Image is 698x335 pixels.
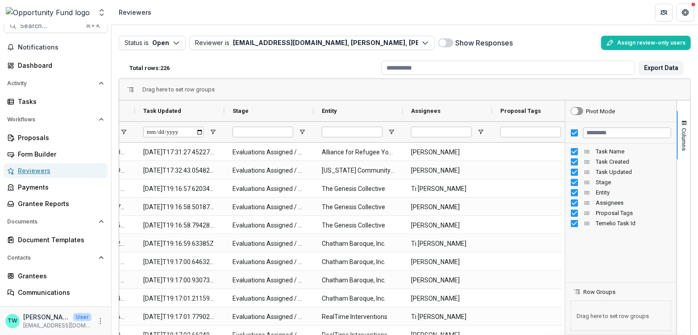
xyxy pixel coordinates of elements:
[565,187,677,198] div: Entity Column
[233,308,306,326] span: Evaluations Assigned / Panelist Review
[565,177,677,187] div: Stage Column
[322,143,395,161] span: Alliance for Refugee Youth Support and Education
[7,219,95,225] span: Documents
[142,86,215,93] span: Drag here to set row groups
[4,147,108,161] a: Form Builder
[322,127,382,137] input: Entity Filter Input
[4,232,108,247] a: Document Templates
[18,235,100,244] div: Document Templates
[7,255,95,261] span: Contacts
[4,58,108,73] a: Dashboard
[233,271,306,290] span: Evaluations Assigned / Panelist Review
[411,216,484,235] span: [PERSON_NAME]
[18,182,100,192] div: Payments
[119,8,151,17] div: Reviewers
[322,290,395,308] span: Chatham Baroque, Inc.
[73,313,91,321] p: User
[677,4,694,21] button: Get Help
[4,251,108,265] button: Open Contacts
[143,108,181,114] span: Task Updated
[4,130,108,145] a: Proposals
[4,215,108,229] button: Open Documents
[411,253,484,271] span: [PERSON_NAME]
[571,301,671,331] span: Drag here to set row groups
[322,235,395,253] span: Chatham Baroque, Inc.
[18,288,100,297] div: Communications
[4,40,108,54] button: Notifications
[601,36,691,50] button: Assign review-only users
[143,308,216,326] span: [DATE]T19:17:01.779028Z
[4,94,108,109] a: Tasks
[18,97,100,106] div: Tasks
[565,208,677,218] div: Proposal Tags Column
[4,196,108,211] a: Grantee Reports
[233,216,306,235] span: Evaluations Assigned / Panelist Review
[18,44,104,51] span: Notifications
[129,65,170,71] p: Total rows: 226
[8,318,17,324] div: Ti Wilhelm
[596,169,671,175] span: Task Updated
[565,198,677,208] div: Assignees Column
[322,161,395,180] span: [US_STATE] Community Health Worker Collaborative
[583,289,615,295] span: Row Groups
[233,180,306,198] span: Evaluations Assigned / Panelist Review
[322,198,395,216] span: The Genesis Collective
[18,133,100,142] div: Proposals
[143,235,216,253] span: [DATE]T19:16:59.63385Z
[142,86,215,93] div: Row Groups
[23,312,70,322] p: [PERSON_NAME]
[411,198,484,216] span: [PERSON_NAME]
[565,167,677,177] div: Task Updated Column
[233,198,306,216] span: Evaluations Assigned / Panelist Review
[4,76,108,91] button: Open Activity
[143,180,216,198] span: [DATE]T19:16:57.620341Z
[4,269,108,283] a: Grantees
[143,127,204,137] input: Task Updated Filter Input
[411,161,484,180] span: [PERSON_NAME]
[233,143,306,161] span: Evaluations Assigned / Panelist Review
[23,322,91,330] p: [EMAIL_ADDRESS][DOMAIN_NAME]
[477,128,484,136] button: Open Filter Menu
[681,128,688,151] span: Columns
[4,180,108,194] a: Payments
[143,271,216,290] span: [DATE]T19:17:00.930735Z
[233,108,249,114] span: Stage
[322,180,395,198] span: The Genesis Collective
[120,128,127,136] button: Open Filter Menu
[411,290,484,308] span: [PERSON_NAME]
[411,127,472,137] input: Assignees Filter Input
[143,198,216,216] span: [DATE]T19:16:58.501878Z
[565,146,677,228] div: Column List 8 Columns
[583,128,671,138] input: Filter Columns Input
[500,127,561,137] input: Proposal Tags Filter Input
[596,220,671,227] span: Temelio Task Id
[299,128,306,136] button: Open Filter Menu
[596,179,671,186] span: Stage
[233,161,306,180] span: Evaluations Assigned / Panelist Review
[4,163,108,178] a: Reviewers
[596,189,671,196] span: Entity
[322,253,395,271] span: Chatham Baroque, Inc.
[388,128,395,136] button: Open Filter Menu
[18,271,100,281] div: Grantees
[143,253,216,271] span: [DATE]T19:17:00.646323Z
[411,180,484,198] span: Ti [PERSON_NAME]
[565,157,677,167] div: Task Created Column
[411,271,484,290] span: [PERSON_NAME]
[233,253,306,271] span: Evaluations Assigned / Panelist Review
[84,21,102,31] div: ⌘ + K
[411,108,440,114] span: Assignees
[596,158,671,165] span: Task Created
[4,303,108,318] button: Open Data & Reporting
[233,235,306,253] span: Evaluations Assigned / Panelist Review
[6,7,90,18] img: Opportunity Fund logo
[455,37,513,48] label: Show Responses
[596,148,671,155] span: Task Name
[7,80,95,87] span: Activity
[18,199,100,208] div: Grantee Reports
[586,108,615,115] div: Pivot Mode
[143,161,216,180] span: [DATE]T17:32:43.054824Z
[233,127,293,137] input: Stage Filter Input
[20,22,80,30] span: Search...
[322,308,395,326] span: RealTime Interventions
